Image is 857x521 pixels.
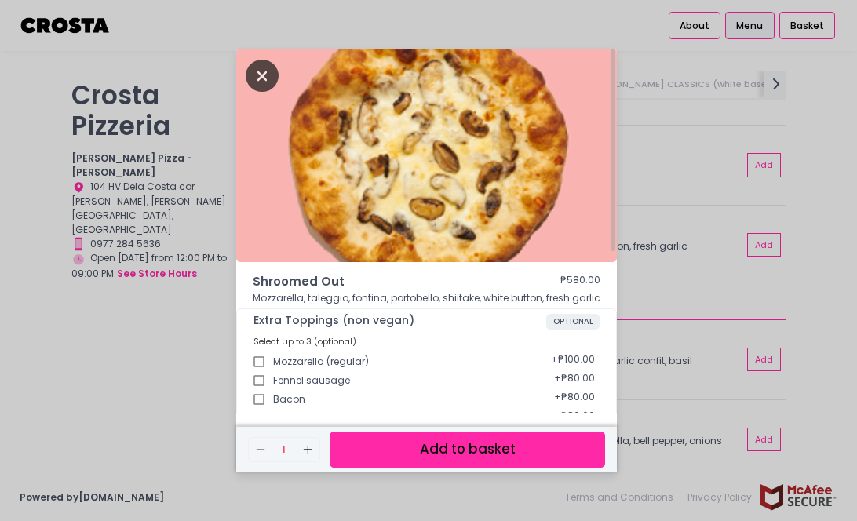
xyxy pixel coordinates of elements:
p: Mozzarella, taleggio, fontina, portobello, shiitake, white button, fresh garlic [253,291,600,305]
span: Extra Toppings (non vegan) [253,314,546,327]
div: + ₱100.00 [546,348,600,376]
div: ₱580.00 [560,273,600,291]
span: Shroomed Out [253,273,513,291]
button: Close [246,67,279,82]
span: Select up to 3 (optional) [253,335,356,348]
img: Shroomed Out [236,49,617,262]
div: + ₱80.00 [549,366,600,395]
div: + ₱80.00 [549,404,600,432]
button: Add to basket [330,432,605,467]
span: OPTIONAL [546,314,600,330]
div: + ₱80.00 [549,385,600,414]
